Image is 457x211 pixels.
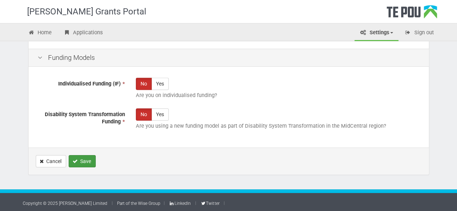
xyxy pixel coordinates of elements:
[23,25,57,41] a: Home
[201,201,219,206] a: Twitter
[399,25,439,41] a: Sign out
[151,78,169,90] label: Yes
[23,201,107,206] a: Copyright © 2025 [PERSON_NAME] Limited
[387,5,437,23] div: Te Pou Logo
[58,80,121,87] span: Individualised Funding (IF)
[169,201,191,206] a: LinkedIn
[136,122,420,130] p: Are you using a new funding model as part of Disability System Transformation in the MidCentral r...
[117,201,160,206] a: Part of the Wise Group
[58,25,108,41] a: Applications
[354,25,398,41] a: Settings
[151,108,169,120] label: Yes
[45,111,125,125] span: Disability System Transformation Funding
[136,108,152,120] label: No
[36,155,66,167] a: Cancel
[69,155,96,167] button: Save
[29,49,429,67] div: Funding Models
[136,92,420,99] p: Are you on individualised funding?
[136,78,152,90] label: No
